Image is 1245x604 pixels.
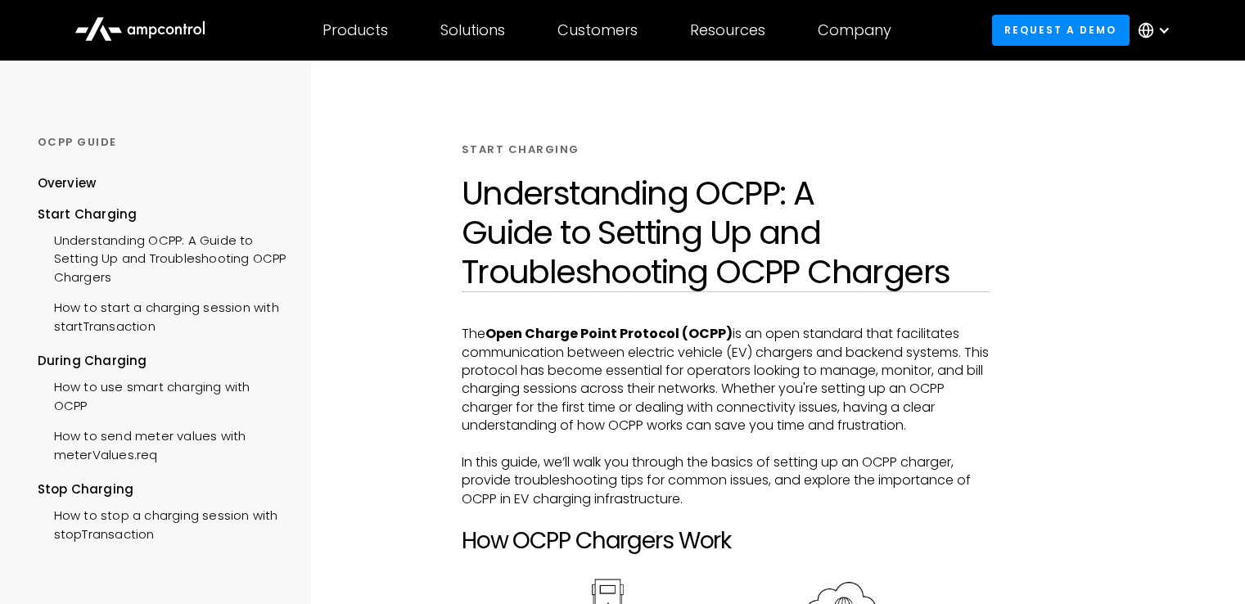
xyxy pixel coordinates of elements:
strong: Open Charge Point Protocol (OCPP) [485,324,733,343]
div: Customers [557,21,638,39]
div: Stop Charging [38,480,286,498]
a: How to use smart charging with OCPP [38,370,286,419]
a: Understanding OCPP: A Guide to Setting Up and Troubleshooting OCPP Chargers [38,223,286,291]
div: Company [818,21,891,39]
p: ‍ [462,435,990,453]
p: ‍ [462,554,990,572]
div: Start Charging [38,205,286,223]
p: The is an open standard that facilitates communication between electric vehicle (EV) chargers and... [462,325,990,435]
div: Products [323,21,388,39]
div: Resources [690,21,765,39]
a: How to start a charging session with startTransaction [38,291,286,340]
a: How to send meter values with meterValues.req [38,419,286,468]
p: ‍ [462,508,990,526]
a: Overview [38,174,97,205]
div: START CHARGING [462,142,580,157]
div: Overview [38,174,97,192]
div: OCPP GUIDE [38,135,286,150]
div: Solutions [440,21,505,39]
div: During Charging [38,352,286,370]
h1: Understanding OCPP: A Guide to Setting Up and Troubleshooting OCPP Chargers [462,174,990,291]
a: How to stop a charging session with stopTransaction [38,498,286,548]
a: Request a demo [992,15,1130,45]
h2: How OCPP Chargers Work [462,527,990,555]
p: In this guide, we’ll walk you through the basics of setting up an OCPP charger, provide troublesh... [462,453,990,508]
